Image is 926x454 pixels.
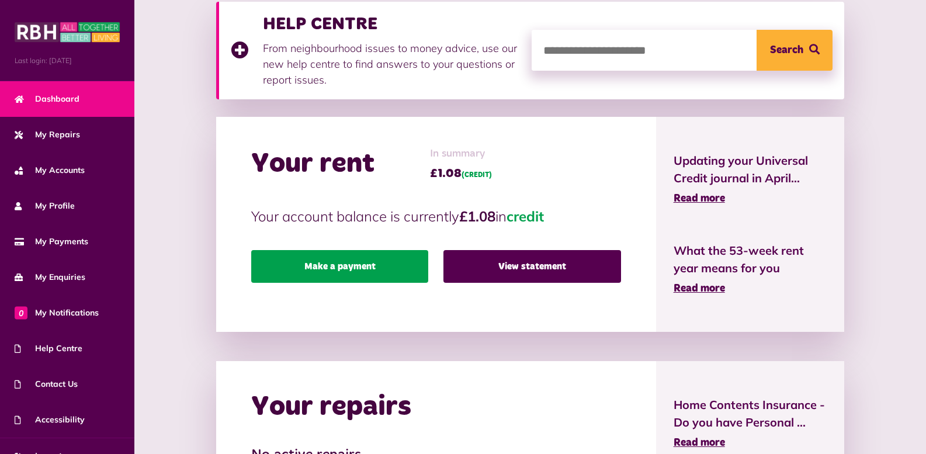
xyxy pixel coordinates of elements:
[443,250,621,283] a: View statement
[674,396,827,451] a: Home Contents Insurance - Do you have Personal ... Read more
[15,235,88,248] span: My Payments
[15,414,85,426] span: Accessibility
[251,147,374,181] h2: Your rent
[674,152,827,207] a: Updating your Universal Credit journal in April... Read more
[15,306,27,319] span: 0
[507,207,544,225] span: credit
[674,283,725,294] span: Read more
[15,200,75,212] span: My Profile
[15,93,79,105] span: Dashboard
[462,172,492,179] span: (CREDIT)
[674,242,827,297] a: What the 53-week rent year means for you Read more
[263,40,520,88] p: From neighbourhood issues to money advice, use our new help centre to find answers to your questi...
[251,206,621,227] p: Your account balance is currently in
[459,207,495,225] strong: £1.08
[674,152,827,187] span: Updating your Universal Credit journal in April...
[770,30,803,71] span: Search
[15,20,120,44] img: MyRBH
[430,146,492,162] span: In summary
[15,271,85,283] span: My Enquiries
[263,13,520,34] h3: HELP CENTRE
[674,396,827,431] span: Home Contents Insurance - Do you have Personal ...
[430,165,492,182] span: £1.08
[251,250,429,283] a: Make a payment
[15,342,82,355] span: Help Centre
[757,30,833,71] button: Search
[251,390,411,424] h2: Your repairs
[15,56,120,66] span: Last login: [DATE]
[674,242,827,277] span: What the 53-week rent year means for you
[674,438,725,448] span: Read more
[15,129,80,141] span: My Repairs
[15,164,85,176] span: My Accounts
[15,378,78,390] span: Contact Us
[674,193,725,204] span: Read more
[15,307,99,319] span: My Notifications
